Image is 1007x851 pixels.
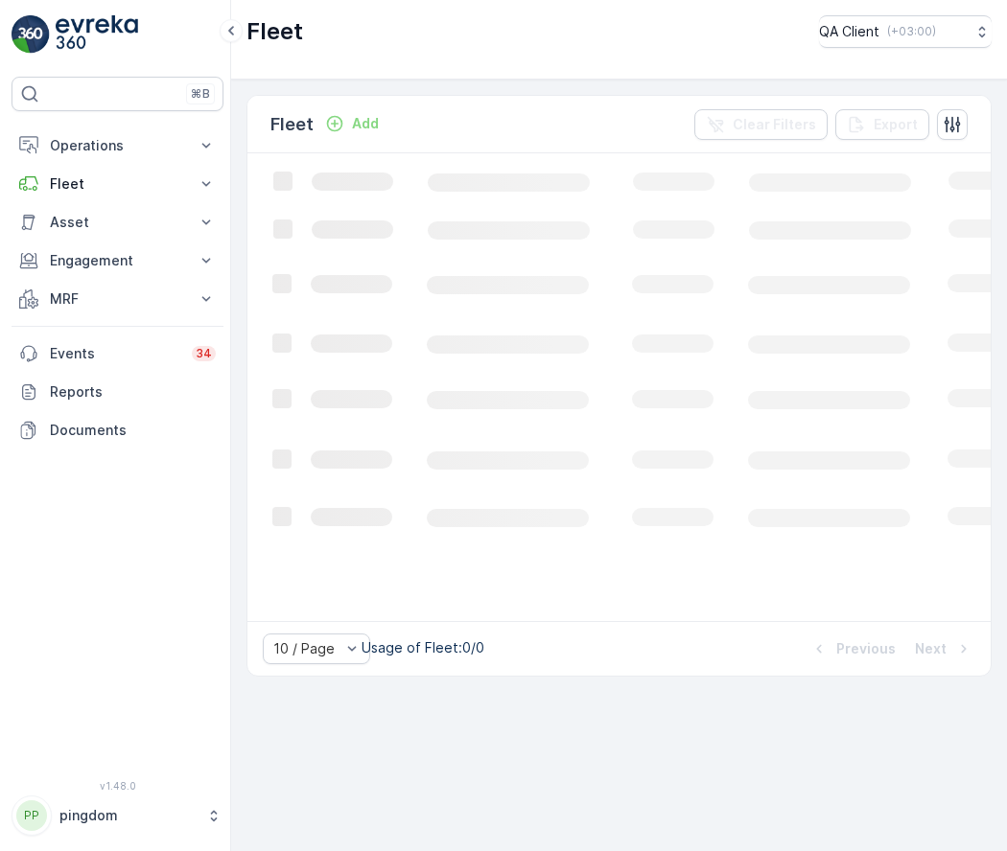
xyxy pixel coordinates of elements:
[246,16,303,47] p: Fleet
[50,251,185,270] p: Engagement
[50,421,216,440] p: Documents
[12,373,223,411] a: Reports
[352,114,379,133] p: Add
[915,639,947,658] p: Next
[196,346,212,361] p: 34
[819,15,992,48] button: QA Client(+03:00)
[12,780,223,792] span: v 1.48.0
[887,24,936,39] p: ( +03:00 )
[12,165,223,203] button: Fleet
[835,109,929,140] button: Export
[50,136,185,155] p: Operations
[808,637,898,660] button: Previous
[12,203,223,241] button: Asset
[12,126,223,165] button: Operations
[694,109,828,140] button: Clear Filters
[362,638,484,657] p: Usage of Fleet : 0/0
[56,15,138,54] img: logo_light-DOdMpM7g.png
[59,806,197,825] p: pingdom
[270,111,314,138] p: Fleet
[16,800,47,831] div: PP
[12,795,223,836] button: PPpingdom
[733,115,816,134] p: Clear Filters
[12,15,50,54] img: logo
[12,241,223,280] button: Engagement
[50,344,180,363] p: Events
[874,115,918,134] p: Export
[12,280,223,318] button: MRF
[50,174,185,194] p: Fleet
[836,639,896,658] p: Previous
[819,22,879,41] p: QA Client
[50,289,185,309] p: MRF
[12,411,223,449] a: Documents
[50,213,185,232] p: Asset
[50,382,216,402] p: Reports
[191,86,210,102] p: ⌘B
[317,112,386,135] button: Add
[12,334,223,373] a: Events34
[913,637,975,660] button: Next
